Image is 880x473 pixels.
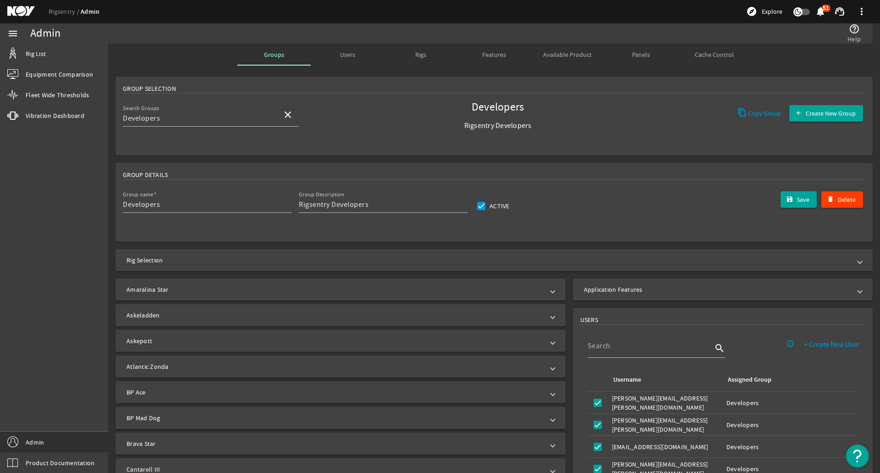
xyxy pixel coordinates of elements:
[797,336,867,353] button: + Create New User
[115,278,566,300] mat-expansion-panel-header: Amaralina Star
[804,340,859,349] span: + Create New User
[126,311,544,320] mat-panel-title: Askeladden
[695,51,734,58] span: Cache Control
[49,7,81,16] a: Rigsentry
[846,445,869,467] button: Open Resource Center
[797,195,809,204] span: Save
[613,375,641,385] div: Username
[26,438,44,447] span: Admin
[126,439,544,448] mat-panel-title: Brava Star
[849,23,860,34] mat-icon: help_outline
[415,51,426,58] span: Rigs
[573,278,873,300] mat-expansion-panel-header: Application Features
[815,7,825,17] button: 51
[580,315,598,324] span: USERS
[834,6,845,17] mat-icon: support_agent
[734,105,785,122] button: Copy Group
[115,304,566,326] mat-expansion-panel-header: Askeladden
[115,433,566,455] mat-expansion-panel-header: Brava Star
[26,111,84,120] span: Vibration Dashboard
[726,420,854,429] div: Developers
[728,375,771,385] div: Assigned Group
[806,109,856,118] span: Create New Group
[299,191,344,198] mat-label: Group Description
[838,195,856,204] span: Delete
[612,416,719,434] div: [PERSON_NAME][EMAIL_ADDRESS][PERSON_NAME][DOMAIN_NAME]
[726,398,854,407] div: Developers
[282,109,293,120] mat-icon: close
[126,388,544,397] mat-panel-title: BP Ace
[742,4,786,19] button: Explore
[340,51,355,58] span: Users
[264,51,284,58] span: Groups
[612,442,719,451] div: [EMAIL_ADDRESS][DOMAIN_NAME]
[781,191,817,208] button: Save
[26,70,93,79] span: Equipment Comparison
[726,442,854,451] div: Developers
[488,201,510,211] label: Active
[584,285,851,294] mat-panel-title: Application Features
[612,375,715,385] div: Username
[26,90,89,100] span: Fleet Wide Thresholds
[482,51,506,58] span: Features
[123,113,275,124] input: Search
[126,362,544,371] mat-panel-title: Atlantic Zonda
[588,340,712,351] input: Search
[746,6,757,17] mat-icon: explore
[126,285,544,294] mat-panel-title: Amaralina Star
[123,105,159,112] mat-label: Search Groups
[815,6,826,17] mat-icon: notifications
[123,84,176,93] span: Group Selection
[847,34,861,44] span: Help
[123,191,154,198] mat-label: Group name
[410,121,586,130] span: Rigsentry Developers
[126,336,544,345] mat-panel-title: Askepott
[632,51,650,58] span: Panels
[714,343,725,354] i: search
[115,381,566,403] mat-expansion-panel-header: BP Ace
[26,458,94,467] span: Product Documentation
[543,51,592,58] span: Available Product
[115,407,566,429] mat-expansion-panel-header: BP Mad Dog
[748,109,781,118] span: Copy Group
[115,356,566,378] mat-expansion-panel-header: Atlantic Zonda
[789,105,863,122] button: Create New Group
[410,103,586,112] span: Developers
[762,7,782,16] span: Explore
[786,339,794,348] mat-icon: info_outline
[123,170,168,179] span: Group Details
[26,49,46,58] span: Rig List
[7,110,18,121] mat-icon: vibration
[30,29,60,38] div: Admin
[612,394,719,412] div: [PERSON_NAME][EMAIL_ADDRESS][PERSON_NAME][DOMAIN_NAME]
[115,249,873,271] mat-expansion-panel-header: Rig Selection
[851,0,873,22] button: more_vert
[126,413,544,423] mat-panel-title: BP Mad Dog
[115,330,566,352] mat-expansion-panel-header: Askepott
[81,7,99,16] a: Admin
[821,191,863,208] button: Delete
[7,28,18,39] mat-icon: menu
[126,256,851,265] mat-panel-title: Rig Selection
